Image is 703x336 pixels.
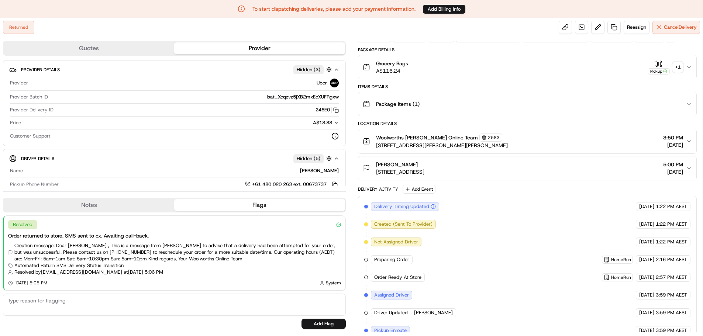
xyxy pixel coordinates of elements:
span: Order Ready At Store [374,274,421,281]
div: Location Details [358,121,697,127]
span: System [326,280,341,286]
span: Pickup Phone Number [10,181,59,188]
span: Package Items ( 1 ) [376,100,420,108]
button: [PERSON_NAME][STREET_ADDRESS]5:00 PM[DATE] [358,156,697,180]
span: A$116.24 [376,67,408,75]
p: To start dispatching deliveries, please add your payment information. [252,5,416,13]
span: 1:22 PM AEST [656,221,687,228]
span: HomeRun [611,257,631,263]
span: Delivery Timing Updated [374,203,429,210]
span: [DATE] [639,203,654,210]
span: 2:16 PM AEST [656,256,687,263]
button: Add Flag [301,319,346,329]
span: 3:59 PM AEST [656,292,687,298]
span: Name [10,167,23,174]
a: +61 480 020 263 ext. 00673737 [245,180,339,188]
img: uber-new-logo.jpeg [330,79,339,87]
span: +61 480 020 263 ext. 00673737 [252,181,327,188]
span: 1:22 PM AEST [656,239,687,245]
span: Assigned Driver [374,292,409,298]
button: Hidden (5) [293,154,334,163]
span: Created (Sent To Provider) [374,221,433,228]
span: Driver Details [21,156,54,162]
span: [STREET_ADDRESS] [376,168,424,176]
span: Price [10,119,21,126]
span: bat_Xeqzvz5jXB2mxEeXUFRgxw [267,94,339,100]
button: Hidden (3) [293,65,334,74]
span: 3:59 PM AEST [656,327,687,334]
div: Resolved [8,220,37,229]
button: Package Items (1) [358,92,697,116]
button: Add Billing Info [423,5,465,14]
span: Driver Updated [374,309,408,316]
span: [DATE] [639,221,654,228]
button: Pickup+1 [648,60,683,75]
button: Woolworths [PERSON_NAME] Online Team2583[STREET_ADDRESS][PERSON_NAME][PERSON_NAME]3:50 PM[DATE] [358,129,697,153]
span: Customer Support [10,133,51,139]
span: 2583 [488,135,500,141]
span: [DATE] [663,168,683,176]
span: [PERSON_NAME] [414,309,453,316]
span: 3:59 PM AEST [656,309,687,316]
span: HomeRun [611,274,631,280]
span: 3:50 PM [663,134,683,141]
span: A$18.88 [313,119,332,126]
div: Order returned to store. SMS sent to cx. Awaiting call-back. [8,232,341,239]
span: [DATE] 5:05 PM [14,280,47,286]
span: Woolworths [PERSON_NAME] Online Team [376,134,478,141]
div: Package Details [358,47,697,53]
span: Hidden ( 5 ) [297,155,320,162]
button: Pickup [648,60,670,75]
span: Reassign [627,24,646,31]
button: Notes [4,199,174,211]
div: Pickup [648,68,670,75]
button: Flags [174,199,345,211]
span: Not Assigned Driver [374,239,418,245]
span: [DATE] [639,239,654,245]
span: [DATE] [639,309,654,316]
span: Provider Details [21,67,60,73]
span: 5:00 PM [663,161,683,168]
span: Creation message: Dear [PERSON_NAME] , This is a message from [PERSON_NAME] to advise that a deli... [14,242,341,262]
span: Hidden ( 3 ) [297,66,320,73]
div: Delivery Activity [358,186,398,192]
span: Cancel Delivery [664,24,697,31]
span: at [DATE] 5:06 PM [124,269,163,276]
button: Provider DetailsHidden (3) [9,63,340,76]
button: Reassign [624,21,649,34]
span: Provider Delivery ID [10,107,54,113]
button: Driver DetailsHidden (5) [9,152,340,164]
span: 1:22 PM AEST [656,203,687,210]
span: [STREET_ADDRESS][PERSON_NAME][PERSON_NAME] [376,142,508,149]
span: [DATE] [639,327,654,334]
span: [DATE] [639,274,654,281]
button: Provider [174,42,345,54]
div: [PERSON_NAME] [26,167,339,174]
span: 2:57 PM AEST [656,274,687,281]
button: A$18.88 [274,119,339,126]
a: Add Billing Info [423,4,465,14]
span: Provider Batch ID [10,94,48,100]
span: [DATE] [639,256,654,263]
span: Grocery Bags [376,60,408,67]
span: Uber [317,80,327,86]
div: + 1 [673,62,683,72]
span: Preparing Order [374,256,409,263]
span: [DATE] [639,292,654,298]
button: 245E0 [316,107,339,113]
span: Pickup Enroute [374,327,407,334]
button: Grocery BagsA$116.24Pickup+1 [358,55,697,79]
button: Add Event [403,185,435,194]
span: Resolved by [EMAIL_ADDRESS][DOMAIN_NAME] [14,269,122,276]
span: [DATE] [663,141,683,149]
span: Automated Return SMS | Delivery Status Transition [14,262,124,269]
button: Quotes [4,42,174,54]
span: [PERSON_NAME] [376,161,418,168]
div: Items Details [358,84,697,90]
span: Provider [10,80,28,86]
button: CancelDelivery [652,21,700,34]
